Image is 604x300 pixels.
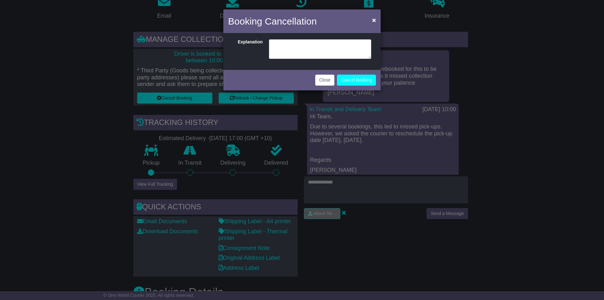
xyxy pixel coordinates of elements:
button: Cancel Booking [337,75,376,86]
h4: Booking Cancellation [228,14,317,28]
span: × [372,16,376,24]
button: Close [315,75,335,86]
button: Close [369,14,379,26]
label: Explanation [230,39,266,57]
